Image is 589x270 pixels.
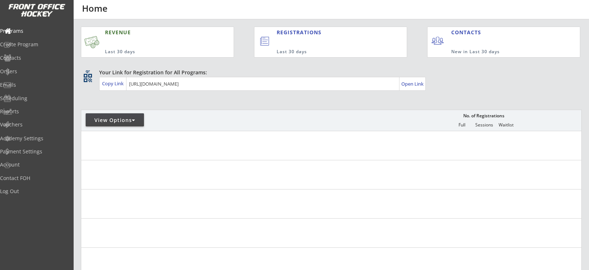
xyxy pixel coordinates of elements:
div: Full [451,122,473,128]
div: Sessions [473,122,495,128]
div: New in Last 30 days [451,49,546,55]
div: No. of Registrations [461,113,506,118]
div: Last 30 days [105,49,198,55]
a: Open Link [401,79,424,89]
div: Your Link for Registration for All Programs: [99,69,559,76]
div: CONTACTS [451,29,484,36]
div: REGISTRATIONS [277,29,373,36]
div: Waitlist [495,122,517,128]
div: Copy Link [102,80,125,87]
div: qr [83,69,92,74]
button: qr_code [82,73,93,83]
div: REVENUE [105,29,198,36]
div: Open Link [401,81,424,87]
div: Last 30 days [277,49,377,55]
div: View Options [86,117,144,124]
